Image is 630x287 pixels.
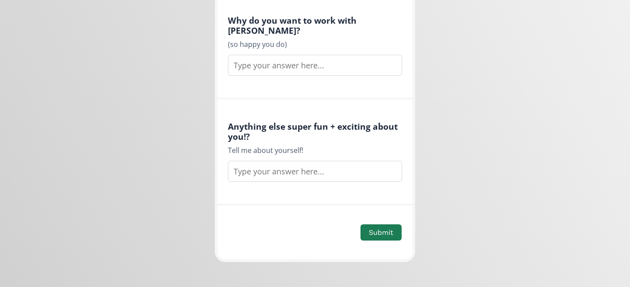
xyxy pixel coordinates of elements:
input: Type your answer here... [228,55,402,76]
h4: Anything else super fun + exciting about you!? [228,121,402,142]
button: Submit [360,224,402,241]
div: (so happy you do) [228,39,402,50]
div: Tell me about yourself! [228,145,402,156]
input: Type your answer here... [228,161,402,182]
h4: Why do you want to work with [PERSON_NAME]? [228,15,402,35]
